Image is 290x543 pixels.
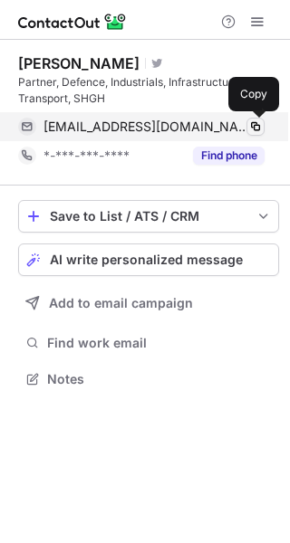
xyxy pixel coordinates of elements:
span: Add to email campaign [49,296,193,310]
img: ContactOut v5.3.10 [18,11,127,33]
button: Find work email [18,330,279,356]
span: AI write personalized message [50,252,243,267]
div: Partner, Defence, Industrials, Infrastructure & Transport, SHGH [18,74,279,107]
span: Notes [47,371,272,387]
button: save-profile-one-click [18,200,279,233]
button: Add to email campaign [18,287,279,319]
div: [PERSON_NAME] [18,54,140,72]
div: Save to List / ATS / CRM [50,209,247,224]
button: AI write personalized message [18,243,279,276]
span: Find work email [47,335,272,351]
button: Reveal Button [193,147,265,165]
span: [EMAIL_ADDRESS][DOMAIN_NAME] [43,119,251,135]
button: Notes [18,367,279,392]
